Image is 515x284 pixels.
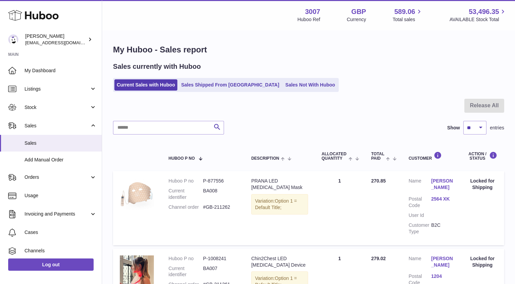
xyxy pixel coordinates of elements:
[431,196,454,202] a: 2564 XK
[408,212,431,219] dt: User Id
[25,67,97,74] span: My Dashboard
[251,156,279,161] span: Description
[251,194,308,215] div: Variation:
[203,188,238,201] dd: BA008
[347,16,366,23] div: Currency
[371,256,386,261] span: 279.02
[168,188,203,201] dt: Current identifier
[408,178,431,192] dt: Name
[25,248,97,254] span: Channels
[114,79,177,91] a: Current Sales with Huboo
[431,178,454,191] a: [PERSON_NAME]
[203,255,238,262] dd: P-1008241
[449,7,507,23] a: 53,496.35 AVAILABLE Stock Total
[25,86,90,92] span: Listings
[469,7,499,16] span: 53,496.35
[203,204,238,210] dd: #GB-211262
[408,196,431,209] dt: Postal Code
[255,198,297,210] span: Option 1 = Default Title;
[305,7,320,16] strong: 3007
[408,255,431,270] dt: Name
[449,16,507,23] span: AVAILABLE Stock Total
[168,204,203,210] dt: Channel order
[392,7,423,23] a: 589.06 Total sales
[392,16,423,23] span: Total sales
[467,178,497,191] div: Locked for Shipping
[447,125,460,131] label: Show
[168,255,203,262] dt: Huboo P no
[408,222,431,235] dt: Customer Type
[322,152,347,161] span: ALLOCATED Quantity
[351,7,366,16] strong: GBP
[315,171,365,245] td: 1
[120,178,154,212] img: 30071704385433.jpg
[25,229,97,236] span: Cases
[251,178,308,191] div: PRANA LED [MEDICAL_DATA] Mask
[431,273,454,280] a: 1204
[25,211,90,217] span: Invoicing and Payments
[25,140,97,146] span: Sales
[431,255,454,268] a: [PERSON_NAME]
[25,157,97,163] span: Add Manual Order
[179,79,281,91] a: Sales Shipped From [GEOGRAPHIC_DATA]
[25,174,90,180] span: Orders
[371,152,384,161] span: Total paid
[113,44,504,55] h1: My Huboo - Sales report
[25,192,97,199] span: Usage
[283,79,337,91] a: Sales Not With Huboo
[203,178,238,184] dd: P-877556
[408,152,454,161] div: Customer
[25,40,100,45] span: [EMAIL_ADDRESS][DOMAIN_NAME]
[25,123,90,129] span: Sales
[8,258,94,271] a: Log out
[394,7,415,16] span: 589.06
[25,33,86,46] div: [PERSON_NAME]
[168,265,203,278] dt: Current identifier
[168,156,195,161] span: Huboo P no
[8,34,18,45] img: bevmay@maysama.com
[490,125,504,131] span: entries
[203,265,238,278] dd: BA007
[431,222,454,235] dd: B2C
[25,104,90,111] span: Stock
[371,178,386,184] span: 270.85
[251,255,308,268] div: Chin2Chest LED [MEDICAL_DATA] Device
[467,255,497,268] div: Locked for Shipping
[297,16,320,23] div: Huboo Ref
[467,152,497,161] div: Action / Status
[168,178,203,184] dt: Huboo P no
[113,62,201,71] h2: Sales currently with Huboo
